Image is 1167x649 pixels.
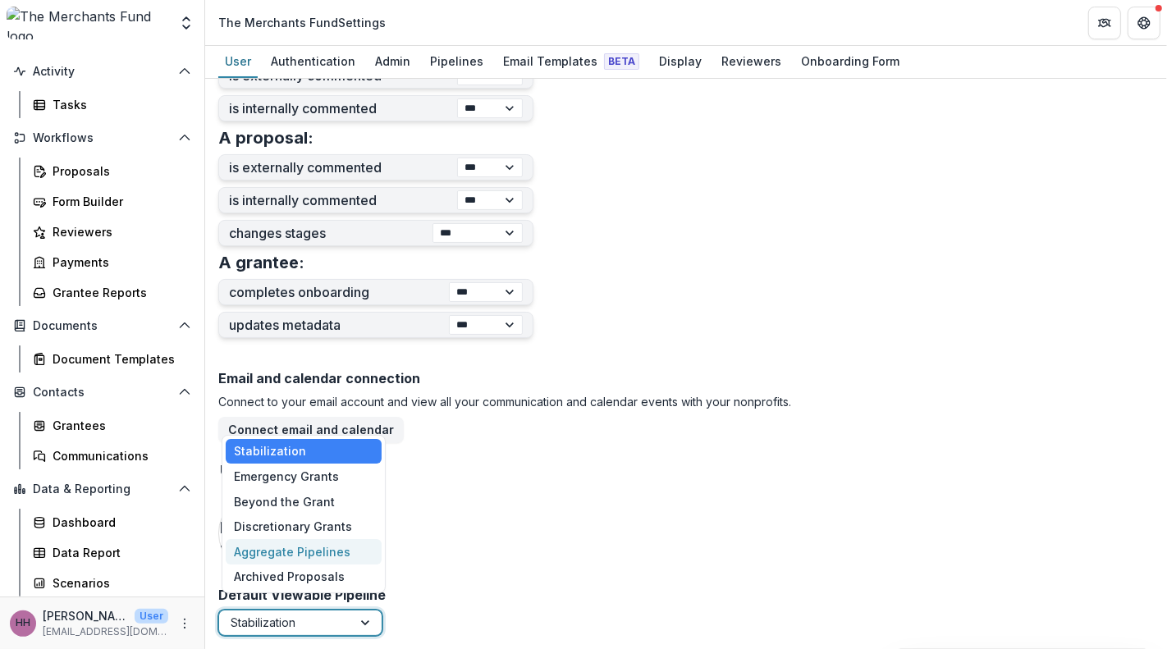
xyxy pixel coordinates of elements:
[368,46,417,78] a: Admin
[43,607,128,624] p: [PERSON_NAME]
[794,46,906,78] a: Onboarding Form
[26,539,198,566] a: Data Report
[652,49,708,73] div: Display
[226,439,382,464] div: Stabilization
[218,253,304,272] h3: A grantee:
[33,131,172,145] span: Workflows
[33,482,172,496] span: Data & Reporting
[26,249,198,276] a: Payments
[53,284,185,301] div: Grantee Reports
[229,160,457,176] label: is externally commented
[33,386,172,400] span: Contacts
[652,46,708,78] a: Display
[218,14,386,31] div: The Merchants Fund Settings
[218,49,258,73] div: User
[26,188,198,215] a: Form Builder
[212,11,392,34] nav: breadcrumb
[26,158,198,185] a: Proposals
[53,223,185,240] div: Reviewers
[423,46,490,78] a: Pipelines
[53,447,185,464] div: Communications
[218,371,1154,386] h2: Email and calendar connection
[368,49,417,73] div: Admin
[43,624,168,639] p: [EMAIL_ADDRESS][DOMAIN_NAME]
[175,614,194,633] button: More
[226,489,382,514] div: Beyond the Grant
[53,417,185,434] div: Grantees
[229,285,449,300] label: completes onboarding
[175,7,198,39] button: Open entity switcher
[7,125,198,151] button: Open Workflows
[229,193,457,208] label: is internally commented
[53,574,185,592] div: Scenarios
[53,350,185,368] div: Document Templates
[226,539,382,564] div: Aggregate Pipelines
[604,53,639,70] span: Beta
[497,49,646,73] div: Email Templates
[53,254,185,271] div: Payments
[16,618,30,628] div: Helen Horstmann-Allen
[135,609,168,624] p: User
[226,464,382,489] div: Emergency Grants
[53,193,185,210] div: Form Builder
[26,412,198,439] a: Grantees
[26,218,198,245] a: Reviewers
[218,128,313,148] h3: A proposal:
[53,514,185,531] div: Dashboard
[26,442,198,469] a: Communications
[33,65,172,79] span: Activity
[218,393,1154,410] p: Connect to your email account and view all your communication and calendar events with your nonpr...
[229,101,457,117] label: is internally commented
[220,463,299,478] h2: User Avatar
[218,417,404,443] button: Connect email and calendar
[26,569,198,596] a: Scenarios
[7,476,198,502] button: Open Data & Reporting
[423,49,490,73] div: Pipelines
[715,46,788,78] a: Reviewers
[497,46,646,78] a: Email Templates Beta
[7,7,168,39] img: The Merchants Fund logo
[794,49,906,73] div: Onboarding Form
[7,379,198,405] button: Open Contacts
[226,514,382,539] div: Discretionary Grants
[229,226,432,241] label: changes stages
[218,46,258,78] a: User
[1088,7,1121,39] button: Partners
[53,544,185,561] div: Data Report
[33,319,172,333] span: Documents
[219,493,301,575] img: Helen Horstmann-Allen
[715,49,788,73] div: Reviewers
[26,509,198,536] a: Dashboard
[264,46,362,78] a: Authentication
[26,279,198,306] a: Grantee Reports
[53,96,185,113] div: Tasks
[1128,7,1160,39] button: Get Help
[229,318,449,333] label: updates metadata
[53,162,185,180] div: Proposals
[218,587,386,603] h2: Default Viewable Pipeline
[264,49,362,73] div: Authentication
[26,91,198,118] a: Tasks
[7,58,198,85] button: Open Activity
[226,564,382,590] div: Archived Proposals
[7,313,198,339] button: Open Documents
[26,345,198,372] a: Document Templates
